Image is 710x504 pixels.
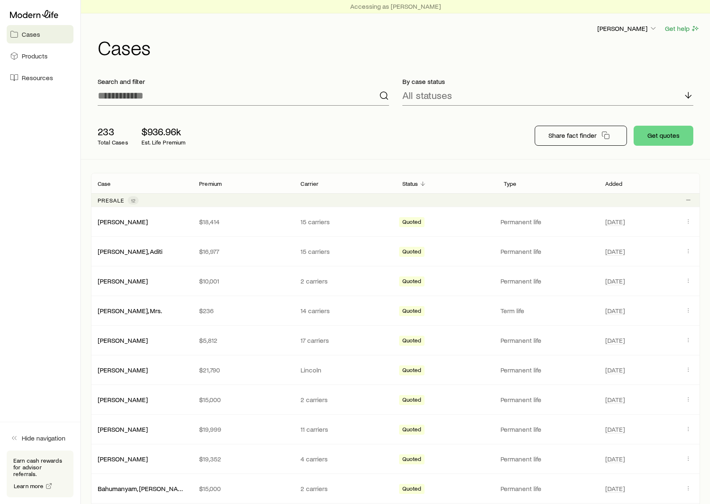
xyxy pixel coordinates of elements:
p: [PERSON_NAME] [597,24,657,33]
a: [PERSON_NAME] [98,277,148,285]
p: 14 carriers [301,306,389,315]
p: Accessing as [PERSON_NAME] [350,2,441,10]
p: 17 carriers [301,336,389,344]
span: Quoted [402,337,422,346]
span: Quoted [402,278,422,286]
p: $19,352 [199,455,287,463]
p: 4 carriers [301,455,389,463]
p: Carrier [301,180,318,187]
button: Get quotes [634,126,693,146]
p: Permanent life [500,336,595,344]
span: [DATE] [605,247,625,256]
p: 11 carriers [301,425,389,433]
p: Permanent life [500,484,595,493]
span: Products [22,52,48,60]
p: $18,414 [199,218,287,226]
p: Added [605,180,623,187]
p: $5,812 [199,336,287,344]
span: Quoted [402,485,422,494]
div: Earn cash rewards for advisor referrals.Learn more [7,451,73,497]
a: Products [7,47,73,65]
p: Term life [500,306,595,315]
span: Quoted [402,367,422,375]
p: Permanent life [500,455,595,463]
p: Presale [98,197,124,204]
p: Permanent life [500,395,595,404]
a: [PERSON_NAME] [98,455,148,463]
div: [PERSON_NAME] [98,336,148,345]
span: [DATE] [605,306,625,315]
a: Resources [7,68,73,87]
span: [DATE] [605,455,625,463]
p: 2 carriers [301,484,389,493]
p: $21,790 [199,366,287,374]
span: Quoted [402,307,422,316]
div: Bahumanyam, [PERSON_NAME] [98,484,186,493]
p: Case [98,180,111,187]
button: Get help [665,24,700,33]
p: 2 carriers [301,277,389,285]
div: [PERSON_NAME] [98,455,148,463]
p: Type [504,180,517,187]
a: [PERSON_NAME] [98,218,148,225]
a: Bahumanyam, [PERSON_NAME] [98,484,189,492]
p: Earn cash rewards for advisor referrals. [13,457,67,477]
a: [PERSON_NAME] [98,395,148,403]
p: Permanent life [500,277,595,285]
h1: Cases [98,37,700,57]
div: [PERSON_NAME] [98,218,148,226]
p: $236 [199,306,287,315]
p: Permanent life [500,425,595,433]
span: Resources [22,73,53,82]
p: $16,977 [199,247,287,256]
span: Quoted [402,396,422,405]
span: Hide navigation [22,434,66,442]
button: [PERSON_NAME] [597,24,658,34]
p: Lincoln [301,366,389,374]
span: Quoted [402,218,422,227]
a: [PERSON_NAME] [98,336,148,344]
a: [PERSON_NAME] [98,366,148,374]
a: [PERSON_NAME], Aditi [98,247,162,255]
span: Quoted [402,248,422,257]
p: Share fact finder [548,131,596,139]
p: Permanent life [500,218,595,226]
p: 15 carriers [301,218,389,226]
p: Status [402,180,418,187]
p: Permanent life [500,247,595,256]
p: 2 carriers [301,395,389,404]
p: Premium [199,180,222,187]
span: [DATE] [605,218,625,226]
span: [DATE] [605,336,625,344]
button: Hide navigation [7,429,73,447]
span: [DATE] [605,425,625,433]
span: [DATE] [605,395,625,404]
a: [PERSON_NAME] [98,425,148,433]
span: Quoted [402,426,422,435]
p: Est. Life Premium [141,139,186,146]
span: Quoted [402,456,422,464]
p: Search and filter [98,77,389,86]
span: Cases [22,30,40,38]
p: $936.96k [141,126,186,137]
span: 12 [131,197,135,204]
a: Cases [7,25,73,43]
p: $10,001 [199,277,287,285]
button: Share fact finder [535,126,627,146]
div: [PERSON_NAME] [98,395,148,404]
span: [DATE] [605,277,625,285]
p: 15 carriers [301,247,389,256]
p: $15,000 [199,484,287,493]
span: [DATE] [605,366,625,374]
div: [PERSON_NAME], Aditi [98,247,162,256]
span: Learn more [14,483,44,489]
p: By case status [402,77,694,86]
div: [PERSON_NAME] [98,425,148,434]
p: $15,000 [199,395,287,404]
p: All statuses [402,89,452,101]
p: $19,999 [199,425,287,433]
p: 233 [98,126,128,137]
